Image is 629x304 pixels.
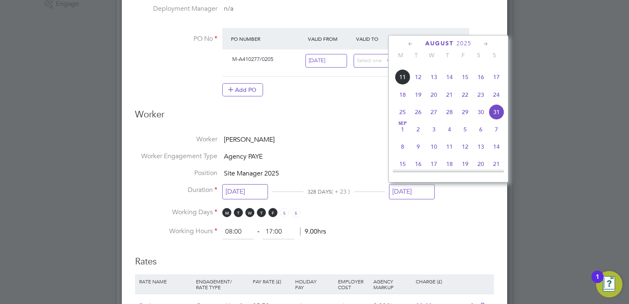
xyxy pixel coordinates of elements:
span: 14 [442,69,457,85]
label: Duration [135,186,217,194]
span: n/a [224,5,233,13]
div: Holiday Pay [293,274,335,294]
span: 22 [457,87,473,103]
span: 28 [442,104,457,120]
input: 17:00 [263,224,294,239]
span: 16 [473,69,489,85]
div: Employer Cost [336,274,371,294]
div: Pay Rate (£) [251,274,293,288]
div: 1 [596,277,599,288]
div: PO Number [229,31,306,46]
span: 20 [473,156,489,172]
span: [PERSON_NAME] [224,136,275,144]
label: Working Days [135,208,217,217]
input: 08:00 [222,224,254,239]
div: Expiry [402,31,450,46]
span: Site Manager 2025 [224,169,279,178]
span: 21 [489,156,504,172]
span: 24 [489,87,504,103]
span: 11 [395,69,410,85]
span: M [222,208,231,217]
span: T [234,208,243,217]
input: Select one [389,184,435,199]
label: Working Hours [135,227,217,236]
span: 26 [410,104,426,120]
span: 7 [489,122,504,137]
span: W [424,51,440,59]
div: Charge (£) [414,274,464,288]
span: 1 [395,122,410,137]
span: 17 [489,69,504,85]
span: 6 [473,122,489,137]
span: S [291,208,301,217]
span: 29 [457,104,473,120]
label: PO No [135,35,217,43]
span: 17 [426,156,442,172]
span: T [408,51,424,59]
span: 9.00hrs [300,227,326,236]
span: 21 [442,87,457,103]
span: 15 [457,69,473,85]
span: W [245,208,254,217]
button: Add PO [222,83,263,96]
span: 25 [395,104,410,120]
span: 19 [410,87,426,103]
span: 12 [410,69,426,85]
label: Deployment Manager [135,5,217,13]
div: Rate Name [137,274,194,288]
span: 18 [395,87,410,103]
input: Select one [354,54,395,68]
label: Worker Engagement Type [135,152,217,161]
span: 12 [457,139,473,154]
span: Agency PAYE [224,152,263,161]
span: Sep [395,122,410,126]
span: ( + 23 ) [331,188,350,195]
span: August [425,40,454,47]
span: 328 DAYS [308,188,331,195]
span: 13 [426,69,442,85]
span: M-A410277/0205 [232,56,273,63]
span: 3 [426,122,442,137]
span: 30 [473,104,489,120]
span: S [487,51,502,59]
span: 15 [395,156,410,172]
span: 27 [426,104,442,120]
input: Select one [305,54,347,68]
label: Worker [135,135,217,144]
span: 2 [410,122,426,137]
span: 18 [442,156,457,172]
span: 9 [410,139,426,154]
span: S [280,208,289,217]
span: 11 [442,139,457,154]
span: 16 [410,156,426,172]
span: 13 [473,139,489,154]
span: 4 [442,122,457,137]
span: 31 [489,104,504,120]
span: 20 [426,87,442,103]
span: ‐ [256,227,261,236]
span: M [393,51,408,59]
span: 14 [489,139,504,154]
span: F [268,208,277,217]
div: Engagement/ Rate Type [194,274,251,294]
div: Valid From [306,31,354,46]
input: Select one [222,184,268,199]
label: Position [135,169,217,178]
h3: Worker [135,109,494,127]
span: 5 [457,122,473,137]
span: T [440,51,455,59]
div: Agency Markup [371,274,414,294]
span: S [471,51,487,59]
span: T [257,208,266,217]
span: 19 [457,156,473,172]
div: Valid To [354,31,402,46]
h3: Rates [135,248,494,268]
span: 23 [473,87,489,103]
span: 8 [395,139,410,154]
span: 10 [426,139,442,154]
button: Open Resource Center, 1 new notification [596,271,622,297]
span: 2025 [457,40,471,47]
span: F [455,51,471,59]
